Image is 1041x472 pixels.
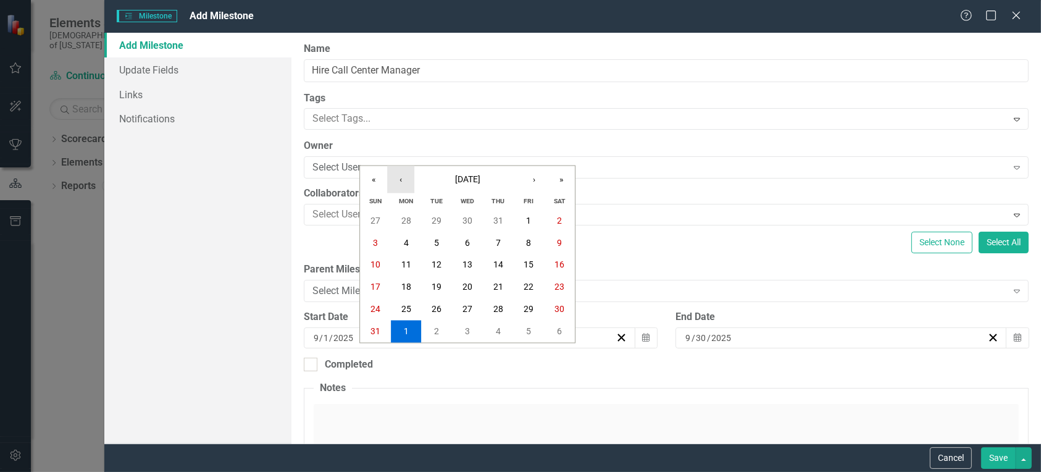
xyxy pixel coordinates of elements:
[462,305,472,314] abbr: August 27, 2025
[514,209,545,232] button: August 1, 2025
[312,161,1006,175] div: Select User...
[527,238,532,248] abbr: August 8, 2025
[930,447,972,469] button: Cancel
[557,216,562,225] abbr: August 2, 2025
[329,332,333,343] span: /
[514,254,545,276] button: August 15, 2025
[370,260,380,270] abbr: August 10, 2025
[422,209,453,232] button: July 29, 2025
[557,327,562,337] abbr: September 6, 2025
[432,305,441,314] abbr: August 26, 2025
[401,260,411,270] abbr: August 11, 2025
[554,282,564,292] abbr: August 23, 2025
[544,232,575,254] button: August 9, 2025
[554,260,564,270] abbr: August 16, 2025
[370,327,380,337] abbr: August 31, 2025
[483,232,514,254] button: August 7, 2025
[452,298,483,321] button: August 27, 2025
[304,310,657,324] div: Start Date
[514,232,545,254] button: August 8, 2025
[360,298,391,321] button: August 24, 2025
[370,216,380,225] abbr: July 27, 2025
[524,305,534,314] abbr: August 29, 2025
[391,254,422,276] button: August 11, 2025
[319,332,323,343] span: /
[434,238,439,248] abbr: August 5, 2025
[314,381,352,395] legend: Notes
[483,276,514,298] button: August 21, 2025
[483,209,514,232] button: July 31, 2025
[452,254,483,276] button: August 13, 2025
[554,305,564,314] abbr: August 30, 2025
[465,238,470,248] abbr: August 6, 2025
[461,197,474,205] abbr: Wednesday
[452,209,483,232] button: July 30, 2025
[414,166,520,193] button: [DATE]
[493,216,503,225] abbr: July 31, 2025
[520,166,548,193] button: ›
[493,282,503,292] abbr: August 21, 2025
[979,232,1029,253] button: Select All
[432,260,441,270] abbr: August 12, 2025
[548,166,575,193] button: »
[104,57,291,82] a: Update Fields
[422,276,453,298] button: August 19, 2025
[462,216,472,225] abbr: July 30, 2025
[981,447,1016,469] button: Save
[493,305,503,314] abbr: August 28, 2025
[401,282,411,292] abbr: August 18, 2025
[304,91,1029,106] label: Tags
[430,197,443,205] abbr: Tuesday
[370,282,380,292] abbr: August 17, 2025
[452,232,483,254] button: August 6, 2025
[544,298,575,321] button: August 30, 2025
[304,187,1029,201] label: Collaborators
[483,321,514,343] button: September 4, 2025
[496,327,501,337] abbr: September 4, 2025
[369,197,382,205] abbr: Sunday
[104,106,291,131] a: Notifications
[190,10,254,22] span: Add Milestone
[404,327,409,337] abbr: September 1, 2025
[304,263,1029,277] label: Parent Milestone
[675,310,1029,324] div: End Date
[422,232,453,254] button: August 5, 2025
[462,282,472,292] abbr: August 20, 2025
[401,305,411,314] abbr: August 25, 2025
[527,216,532,225] abbr: August 1, 2025
[544,209,575,232] button: August 2, 2025
[544,321,575,343] button: September 6, 2025
[360,209,391,232] button: July 27, 2025
[524,260,534,270] abbr: August 15, 2025
[432,282,441,292] abbr: August 19, 2025
[465,327,470,337] abbr: September 3, 2025
[493,260,503,270] abbr: August 14, 2025
[524,282,534,292] abbr: August 22, 2025
[360,166,387,193] button: «
[434,327,439,337] abbr: September 2, 2025
[323,332,329,344] input: dd
[707,332,711,343] span: /
[514,276,545,298] button: August 22, 2025
[373,238,378,248] abbr: August 3, 2025
[524,197,534,205] abbr: Friday
[422,298,453,321] button: August 26, 2025
[432,216,441,225] abbr: July 29, 2025
[117,10,177,22] span: Milestone
[387,166,414,193] button: ‹
[496,238,501,248] abbr: August 7, 2025
[514,321,545,343] button: September 5, 2025
[304,139,1029,153] label: Owner
[483,254,514,276] button: August 14, 2025
[304,59,1029,82] input: Milestone Name
[360,321,391,343] button: August 31, 2025
[104,82,291,107] a: Links
[422,321,453,343] button: September 2, 2025
[911,232,972,253] button: Select None
[391,232,422,254] button: August 4, 2025
[404,238,409,248] abbr: August 4, 2025
[312,284,1006,298] div: Select Milestone...
[452,321,483,343] button: September 3, 2025
[391,298,422,321] button: August 25, 2025
[452,276,483,298] button: August 20, 2025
